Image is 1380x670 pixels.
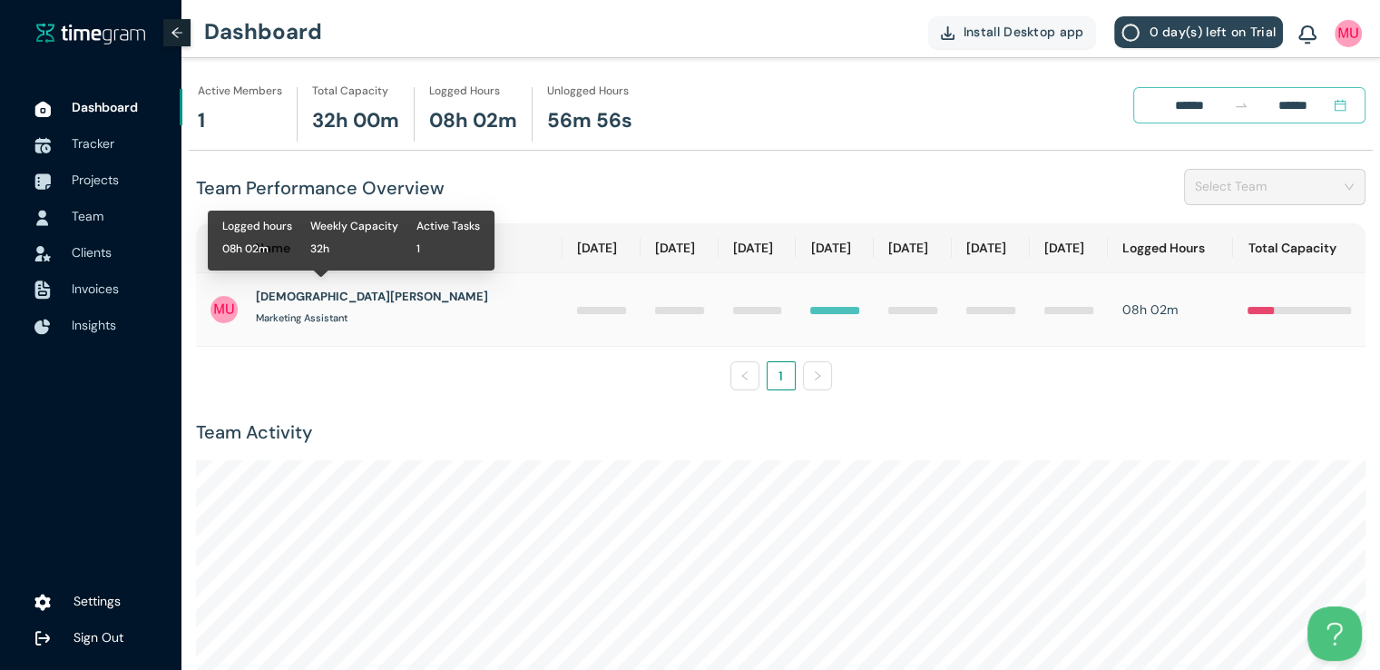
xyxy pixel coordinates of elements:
h1: Team Activity [196,419,1365,447]
span: Insights [72,317,116,333]
th: Total Capacity [1233,223,1365,273]
img: settings.78e04af822cf15d41b38c81147b09f22.svg [34,594,51,612]
th: [DATE] [563,223,641,273]
span: Clients [72,244,112,261]
span: Dashboard [72,99,138,115]
h1: Logged Hours [429,83,500,100]
h1: 08h 02m [222,241,292,258]
span: swap-right [1234,98,1248,113]
th: Logged Hours [1108,223,1234,273]
img: InvoiceIcon [34,246,51,261]
img: DownloadApp [941,26,954,40]
img: timegram [36,23,145,44]
h1: 32h [310,241,398,258]
h1: Logged hours [222,218,292,235]
button: Install Desktop app [928,16,1097,48]
button: left [730,361,759,390]
h1: [DEMOGRAPHIC_DATA][PERSON_NAME] [256,288,488,306]
img: InsightsIcon [34,319,51,335]
img: DashboardIcon [34,101,51,117]
iframe: Toggle Customer Support [1307,606,1362,661]
h1: Active Tasks [416,218,480,235]
li: 1 [767,361,796,390]
h1: 1 [198,105,205,137]
span: to [1234,98,1248,113]
th: [DATE] [1030,223,1108,273]
span: Settings [73,593,121,609]
img: ProjectIcon [34,173,51,190]
img: UserIcon [34,210,51,226]
span: arrow-left [171,26,183,39]
span: left [739,370,750,381]
th: [DATE] [874,223,952,273]
span: 0 day(s) left on Trial [1149,22,1276,42]
h1: 08h 02m [429,105,517,137]
th: [DATE] [719,223,797,273]
img: BellIcon [1298,25,1316,45]
h1: 1 [416,241,480,258]
button: right [803,361,832,390]
h1: Weekly Capacity [310,218,398,235]
span: Invoices [72,281,119,297]
h1: Unlogged Hours [547,83,629,100]
th: [DATE] [796,223,874,273]
span: Team [72,208,103,224]
span: Sign Out [73,629,123,645]
span: Tracker [72,135,114,152]
th: Name [196,223,563,273]
button: 0 day(s) left on Trial [1114,16,1283,48]
a: timegram [36,22,145,44]
h1: Dashboard [204,5,322,59]
img: UserIcon [1335,20,1362,47]
span: Install Desktop app [964,22,1084,42]
th: [DATE] [641,223,719,273]
h1: Team Performance Overview [196,174,445,202]
h1: Marketing Assistant [256,310,347,326]
img: logOut.ca60ddd252d7bab9102ea2608abe0238.svg [34,630,51,646]
li: Next Page [803,361,832,390]
div: 08h 02m [1122,300,1219,320]
th: [DATE] [952,223,1030,273]
li: Previous Page [730,361,759,390]
h1: Active Members [198,83,282,100]
h1: Total Capacity [312,83,388,100]
h1: 56m 56s [547,105,632,137]
img: InvoiceIcon [34,281,51,300]
h1: 32h 00m [312,105,399,137]
span: Projects [72,172,119,188]
img: UserIcon [210,296,238,323]
img: TimeTrackerIcon [34,137,51,153]
span: right [812,370,823,381]
a: 1 [768,362,795,389]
